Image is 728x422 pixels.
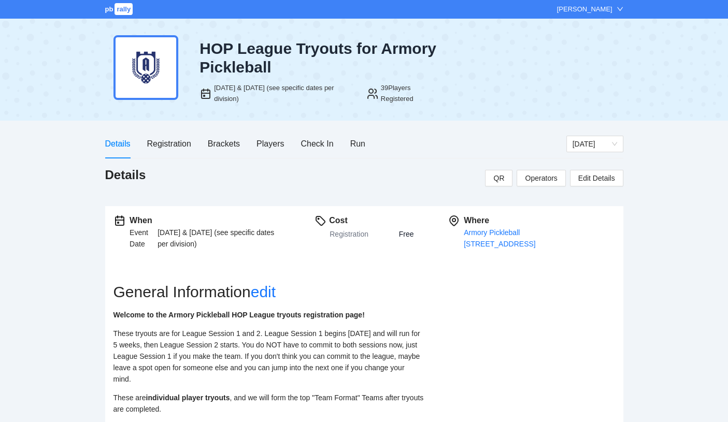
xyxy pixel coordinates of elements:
span: QR [493,172,504,184]
p: These tryouts are for League Session 1 and 2. League Session 1 begins [DATE] and will run for 5 w... [113,328,424,385]
div: Players [256,137,284,150]
span: down [617,6,623,12]
div: [DATE] & [DATE] (see specific dates per division) [158,227,280,250]
div: [PERSON_NAME] [557,4,612,14]
div: Brackets [208,137,240,150]
div: 39 Players Registered [381,83,442,104]
h1: Details [105,167,146,183]
span: rally [115,3,133,15]
td: Free [398,227,415,241]
th: Registration [329,227,398,241]
a: pbrally [105,5,135,13]
a: edit [251,283,276,300]
div: Event Date [130,227,158,250]
span: pb [105,5,113,13]
button: Operators [517,170,565,186]
img: armory-dark-blue.png [113,35,178,100]
div: Run [350,137,365,150]
div: Details [105,137,131,150]
strong: individual player tryouts [146,394,230,402]
div: HOP League Tryouts for Armory Pickleball [199,39,442,77]
button: QR [485,170,512,186]
span: Thursday [573,136,617,152]
div: When [130,214,280,227]
a: Armory Pickleball[STREET_ADDRESS] [464,228,535,248]
div: Where [464,214,615,227]
span: Edit Details [578,172,615,184]
span: Operators [525,172,557,184]
div: Registration [147,137,191,150]
h2: General Information [113,283,448,301]
p: These are , and we will form the top "Team Format" Teams after tryouts are completed. [113,392,424,415]
div: [DATE] & [DATE] (see specific dates per division) [214,83,354,104]
div: Check In [301,137,333,150]
div: Cost [329,214,414,227]
strong: Welcome to the Armory Pickleball HOP League tryouts registration page! [113,311,365,319]
button: Edit Details [570,170,623,186]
